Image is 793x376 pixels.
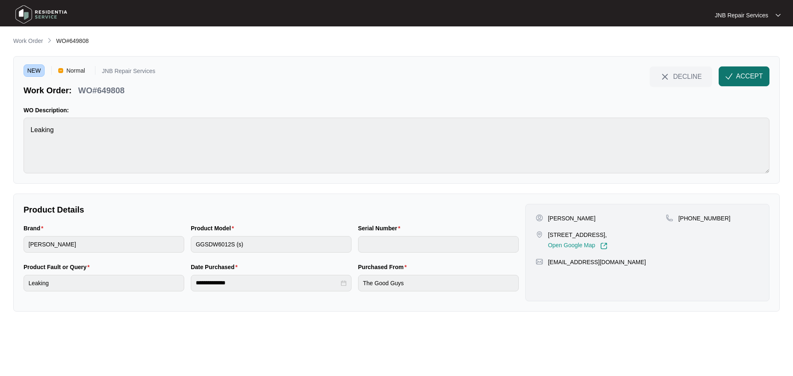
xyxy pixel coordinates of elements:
span: WO#649808 [56,38,89,44]
a: Work Order [12,37,45,46]
label: Serial Number [358,224,404,232]
input: Purchased From [358,275,519,291]
img: map-pin [536,258,543,265]
img: dropdown arrow [776,13,781,17]
p: [STREET_ADDRESS], [548,231,608,239]
img: user-pin [536,214,543,222]
img: chevron-right [46,37,53,44]
p: Work Order [13,37,43,45]
textarea: Leaking [24,118,769,173]
span: ACCEPT [736,71,763,81]
p: Work Order: [24,85,71,96]
input: Brand [24,236,184,253]
img: map-pin [666,214,673,222]
span: NEW [24,64,45,77]
img: Link-External [600,242,608,250]
input: Product Fault or Query [24,275,184,291]
img: check-Icon [725,73,733,80]
p: JNB Repair Services [102,68,155,77]
input: Product Model [191,236,351,253]
input: Serial Number [358,236,519,253]
button: close-IconDECLINE [650,66,712,86]
span: DECLINE [673,72,702,81]
span: Normal [63,64,88,77]
p: [PERSON_NAME] [548,214,596,222]
p: JNB Repair Services [715,11,768,19]
img: map-pin [536,231,543,238]
a: Open Google Map [548,242,608,250]
label: Date Purchased [191,263,241,271]
img: close-Icon [660,72,670,82]
p: WO Description: [24,106,769,114]
p: Product Details [24,204,519,215]
p: WO#649808 [78,85,124,96]
p: [EMAIL_ADDRESS][DOMAIN_NAME] [548,258,646,266]
img: Vercel Logo [58,68,63,73]
label: Purchased From [358,263,410,271]
input: Date Purchased [196,279,339,287]
p: [PHONE_NUMBER] [678,214,730,222]
button: check-IconACCEPT [719,66,769,86]
label: Product Fault or Query [24,263,93,271]
label: Product Model [191,224,237,232]
label: Brand [24,224,47,232]
img: residentia service logo [12,2,70,27]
